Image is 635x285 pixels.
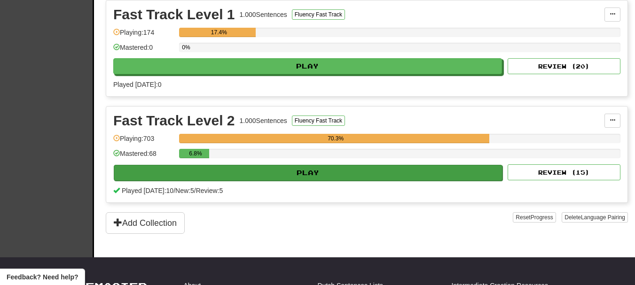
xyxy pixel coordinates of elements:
div: Mastered: 68 [113,149,174,164]
button: DeleteLanguage Pairing [562,212,628,223]
span: Review: 5 [196,187,223,194]
button: Add Collection [106,212,185,234]
div: 70.3% [182,134,489,143]
button: Play [114,165,502,181]
div: Playing: 174 [113,28,174,43]
div: Playing: 703 [113,134,174,149]
span: Progress [531,214,553,221]
div: Fast Track Level 1 [113,8,235,22]
div: 1.000 Sentences [240,116,287,125]
div: 6.8% [182,149,209,158]
span: / [194,187,196,194]
span: Played [DATE]: 0 [113,81,161,88]
div: Mastered: 0 [113,43,174,58]
div: Fast Track Level 2 [113,114,235,128]
button: ResetProgress [513,212,556,223]
span: / [173,187,175,194]
div: 1.000 Sentences [240,10,287,19]
button: Review (15) [508,164,620,180]
span: Open feedback widget [7,272,78,282]
button: Review (20) [508,58,620,74]
button: Fluency Fast Track [292,9,345,20]
div: 17.4% [182,28,256,37]
button: Fluency Fast Track [292,116,345,126]
span: New: 5 [175,187,194,194]
button: Play [113,58,502,74]
span: Language Pairing [581,214,625,221]
span: Played [DATE]: 10 [122,187,173,194]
